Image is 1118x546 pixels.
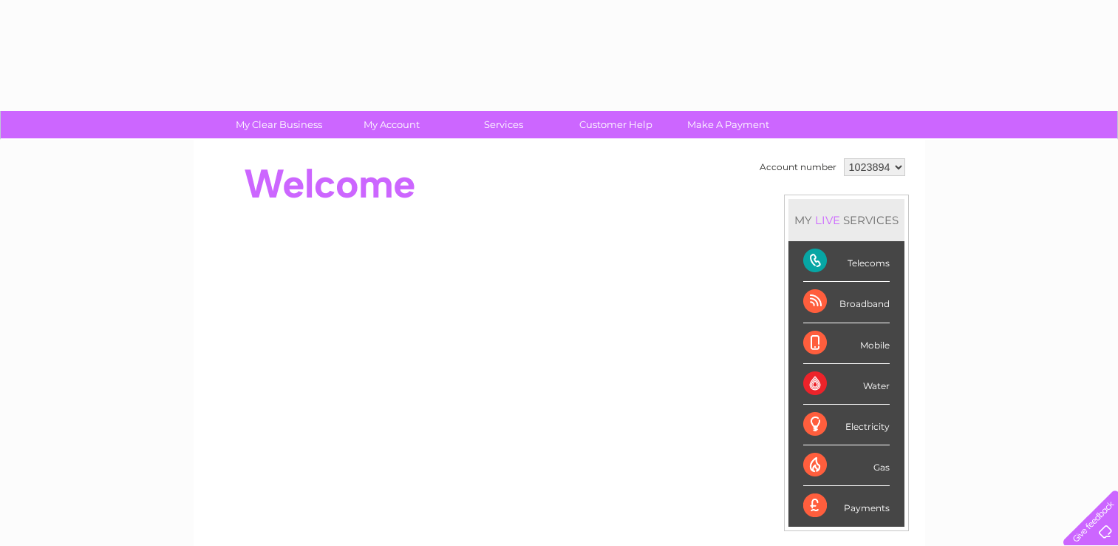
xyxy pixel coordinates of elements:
[803,282,890,323] div: Broadband
[803,364,890,405] div: Water
[803,241,890,282] div: Telecoms
[803,323,890,364] div: Mobile
[443,111,565,138] a: Services
[803,405,890,445] div: Electricity
[667,111,789,138] a: Make A Payment
[803,486,890,526] div: Payments
[555,111,677,138] a: Customer Help
[218,111,340,138] a: My Clear Business
[803,445,890,486] div: Gas
[812,213,843,227] div: LIVE
[756,155,840,180] td: Account number
[788,199,904,241] div: MY SERVICES
[330,111,452,138] a: My Account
